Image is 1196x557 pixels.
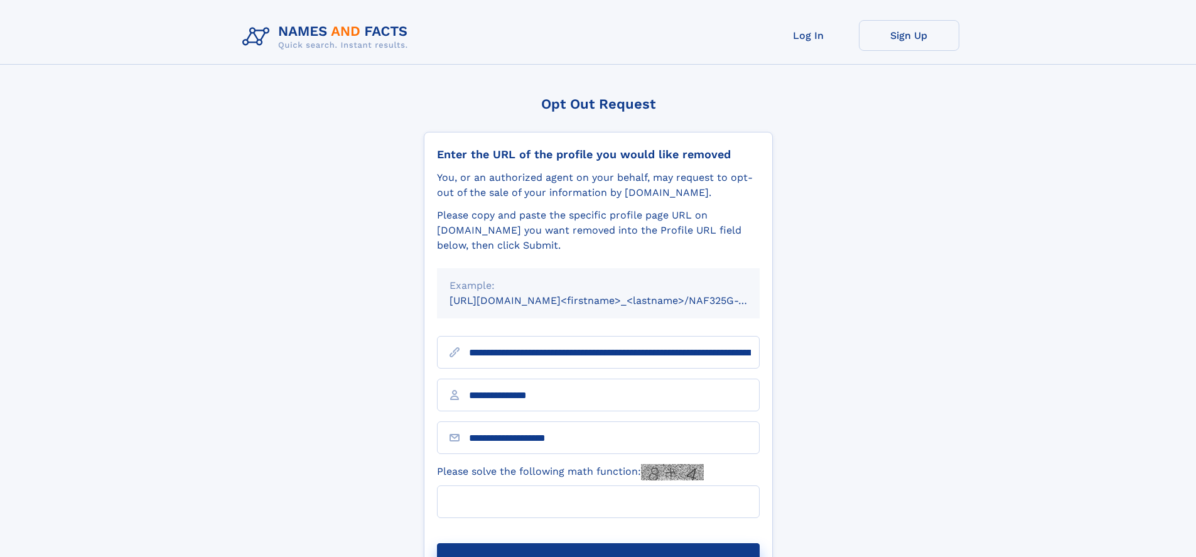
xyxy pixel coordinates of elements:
small: [URL][DOMAIN_NAME]<firstname>_<lastname>/NAF325G-xxxxxxxx [450,295,784,306]
div: Please copy and paste the specific profile page URL on [DOMAIN_NAME] you want removed into the Pr... [437,208,760,253]
a: Log In [758,20,859,51]
div: You, or an authorized agent on your behalf, may request to opt-out of the sale of your informatio... [437,170,760,200]
div: Enter the URL of the profile you would like removed [437,148,760,161]
img: Logo Names and Facts [237,20,418,54]
a: Sign Up [859,20,959,51]
div: Example: [450,278,747,293]
label: Please solve the following math function: [437,464,704,480]
div: Opt Out Request [424,96,773,112]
